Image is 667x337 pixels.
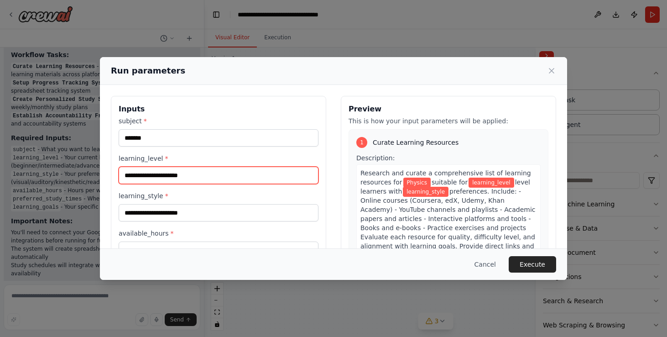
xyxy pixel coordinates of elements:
div: 1 [356,137,367,148]
span: Description: [356,154,395,162]
label: learning_level [119,154,318,163]
h2: Run parameters [111,64,185,77]
h3: Inputs [119,104,318,115]
span: Variable: learning_level [469,178,514,188]
label: learning_style [119,191,318,200]
span: Research and curate a comprehensive list of learning resources for [360,169,531,186]
button: Execute [509,256,556,273]
p: This is how your input parameters will be applied: [349,116,548,126]
span: Curate Learning Resources [373,138,459,147]
span: suitable for [432,179,468,186]
span: Variable: subject [403,178,431,188]
label: subject [119,116,318,126]
span: Variable: learning_style [403,187,448,197]
label: available_hours [119,229,318,238]
button: Cancel [467,256,503,273]
h3: Preview [349,104,548,115]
